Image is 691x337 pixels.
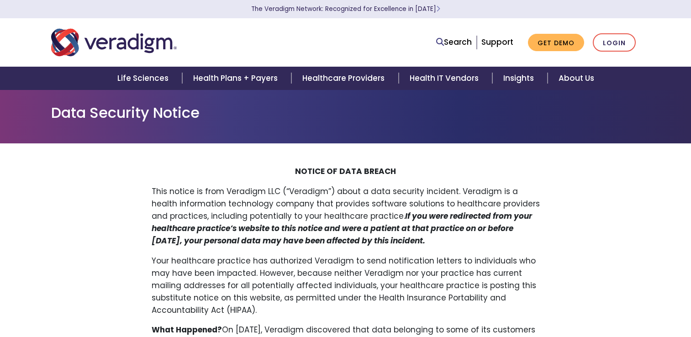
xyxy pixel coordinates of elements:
img: Veradigm logo [51,27,177,58]
a: Support [481,37,513,47]
a: Get Demo [528,34,584,52]
a: About Us [548,67,605,90]
p: Your healthcare practice has authorized Veradigm to send notification letters to individuals who ... [152,255,540,317]
a: Healthcare Providers [291,67,398,90]
a: Login [593,33,636,52]
a: The Veradigm Network: Recognized for Excellence in [DATE]Learn More [251,5,440,13]
a: Health IT Vendors [399,67,492,90]
a: Life Sciences [106,67,182,90]
a: Search [436,36,472,48]
p: This notice is from Veradigm LLC (“Veradigm”) about a data security incident. Veradigm is a healt... [152,185,540,247]
strong: What Happened? [152,324,222,335]
a: Insights [492,67,548,90]
h1: Data Security Notice [51,104,640,121]
strong: If you were redirected from your healthcare practice’s website to this notice and were a patient ... [152,211,532,246]
strong: NOTICE OF DATA BREACH [295,166,396,177]
a: Health Plans + Payers [182,67,291,90]
span: Learn More [436,5,440,13]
